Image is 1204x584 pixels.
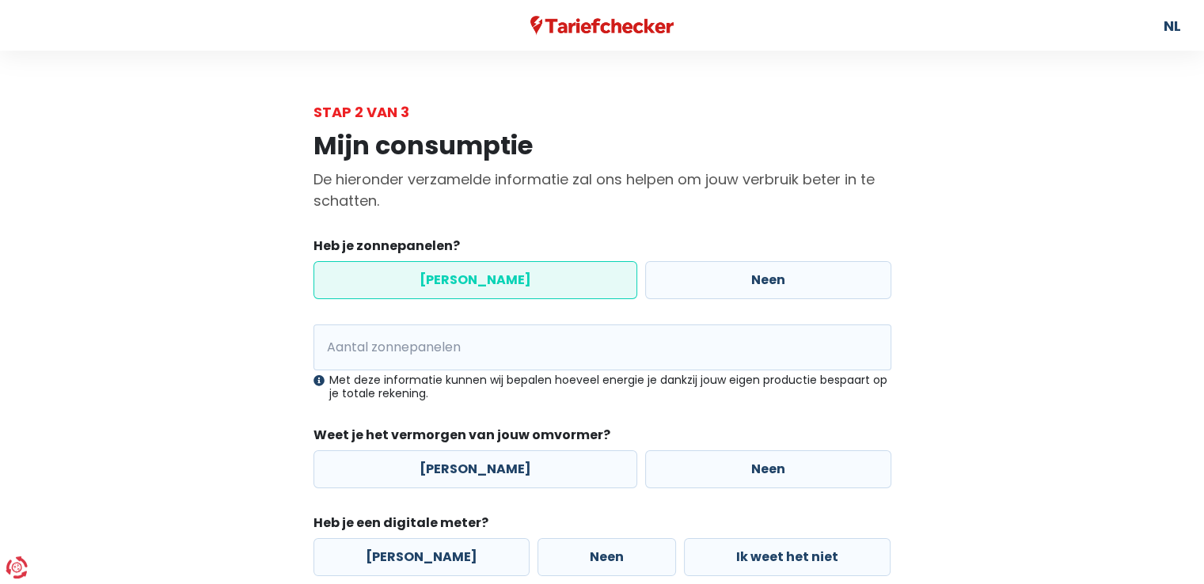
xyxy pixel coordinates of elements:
label: Ik weet het niet [684,538,891,576]
label: Neen [645,261,891,299]
h1: Mijn consumptie [313,131,891,161]
label: [PERSON_NAME] [313,261,637,299]
label: [PERSON_NAME] [313,450,637,488]
label: Neen [537,538,676,576]
legend: Weet je het vermorgen van jouw omvormer? [313,426,891,450]
img: Tariefchecker logo [530,16,674,36]
legend: Heb je zonnepanelen? [313,237,891,261]
div: Met deze informatie kunnen wij bepalen hoeveel energie je dankzij jouw eigen productie bespaart o... [313,374,891,400]
legend: Heb je een digitale meter? [313,514,891,538]
label: [PERSON_NAME] [313,538,530,576]
div: Stap 2 van 3 [313,101,891,123]
label: Neen [645,450,891,488]
p: De hieronder verzamelde informatie zal ons helpen om jouw verbruik beter in te schatten. [313,169,891,211]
